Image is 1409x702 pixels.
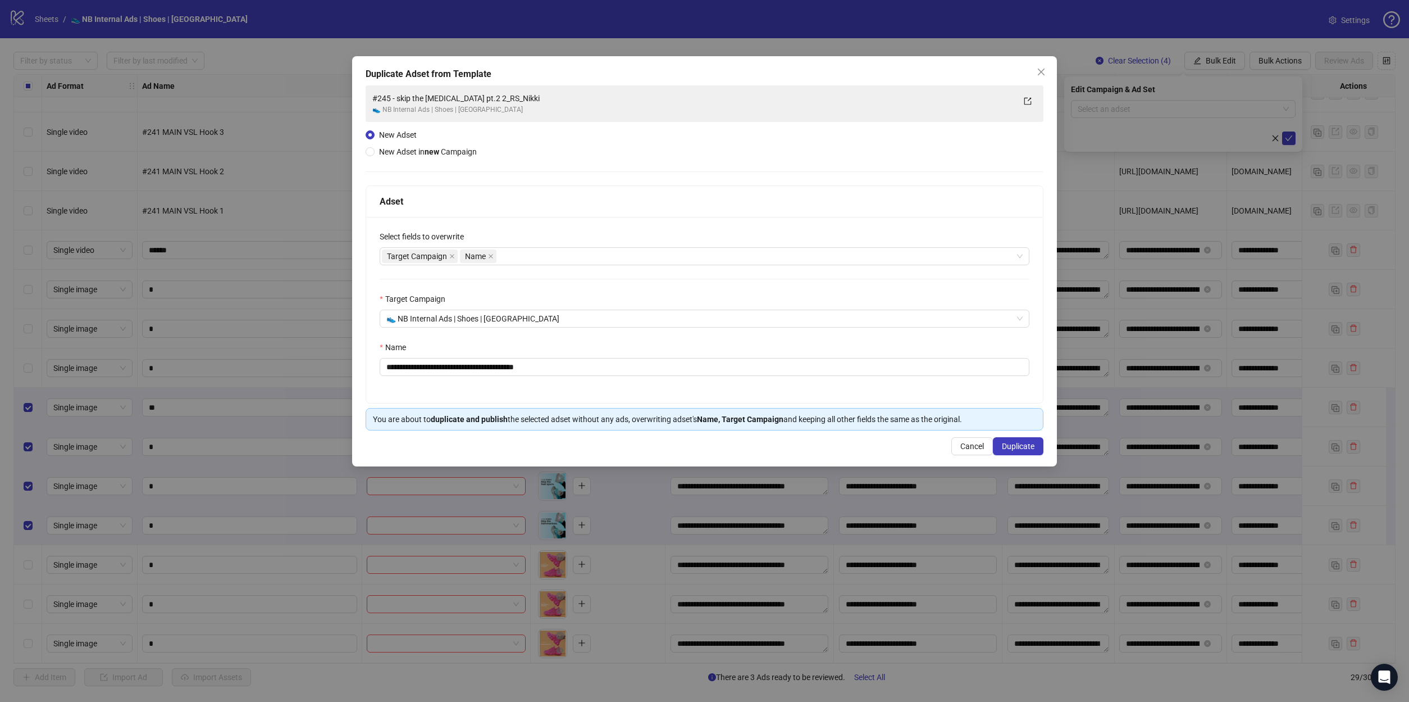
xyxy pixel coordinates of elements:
label: Target Campaign [380,293,452,305]
strong: duplicate and publish [431,415,508,424]
button: Duplicate [993,437,1043,455]
span: close [1037,67,1046,76]
button: Cancel [951,437,993,455]
span: Duplicate [1002,442,1034,451]
div: #245 - skip the [MEDICAL_DATA] pt.2 2_RS_Nikki [372,92,1014,105]
label: Name [380,341,413,354]
button: Close [1032,63,1050,81]
span: New Adset [379,130,417,139]
strong: new [425,147,439,156]
span: Cancel [960,442,984,451]
span: 👟 NB Internal Ads | Shoes | USA [386,310,1023,327]
span: Target Campaign [387,250,447,262]
span: New Adset in Campaign [379,147,477,156]
span: Name [465,250,486,262]
strong: Name, Target Campaign [697,415,783,424]
input: Name [380,358,1029,376]
span: Target Campaign [382,250,458,263]
div: You are about to the selected adset without any ads, overwriting adset's and keeping all other fi... [373,413,1036,425]
div: 👟 NB Internal Ads | Shoes | [GEOGRAPHIC_DATA] [372,105,1014,115]
span: close [488,253,494,259]
div: Adset [380,194,1029,209]
div: Duplicate Adset from Template [366,67,1043,81]
span: Name [460,250,496,263]
span: close [449,253,455,259]
label: Select fields to overwrite [380,230,471,243]
span: export [1024,97,1032,105]
div: Open Intercom Messenger [1371,664,1398,691]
